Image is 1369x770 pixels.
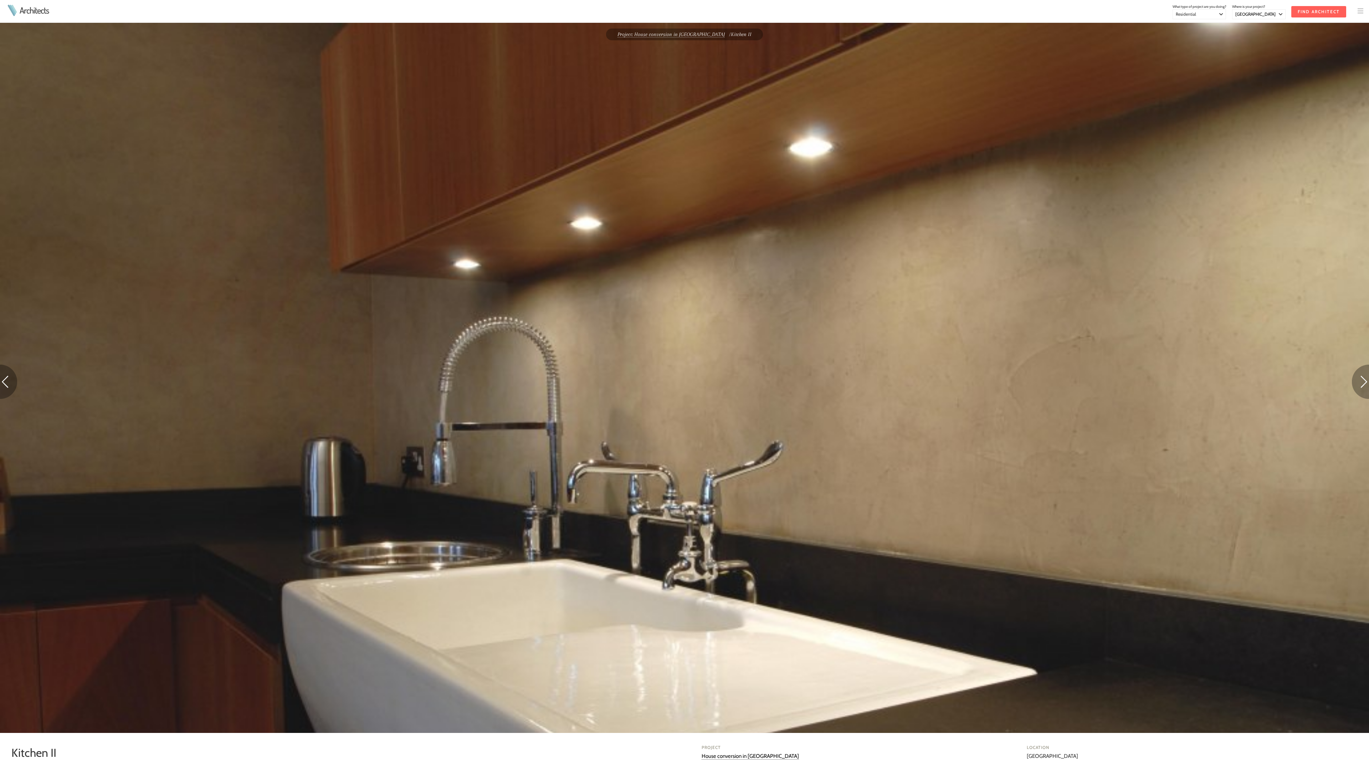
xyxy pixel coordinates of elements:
h1: Kitchen II [11,744,673,761]
h4: Location [1027,744,1346,751]
img: Architects [6,5,19,16]
a: Architects [20,6,49,15]
a: House conversion in [GEOGRAPHIC_DATA] [702,753,799,760]
img: Next [1352,365,1369,399]
div: Kitchen II [606,29,763,40]
input: Find Architect [1291,6,1346,17]
a: Project: House conversion in [GEOGRAPHIC_DATA] [617,31,725,37]
a: Go to next photo [1352,365,1369,401]
span: What type of project are you doing? [1173,4,1226,9]
h4: Project [702,744,1021,751]
span: / [729,31,731,37]
div: [GEOGRAPHIC_DATA] [1027,744,1346,760]
span: Where is your project? [1232,4,1265,9]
